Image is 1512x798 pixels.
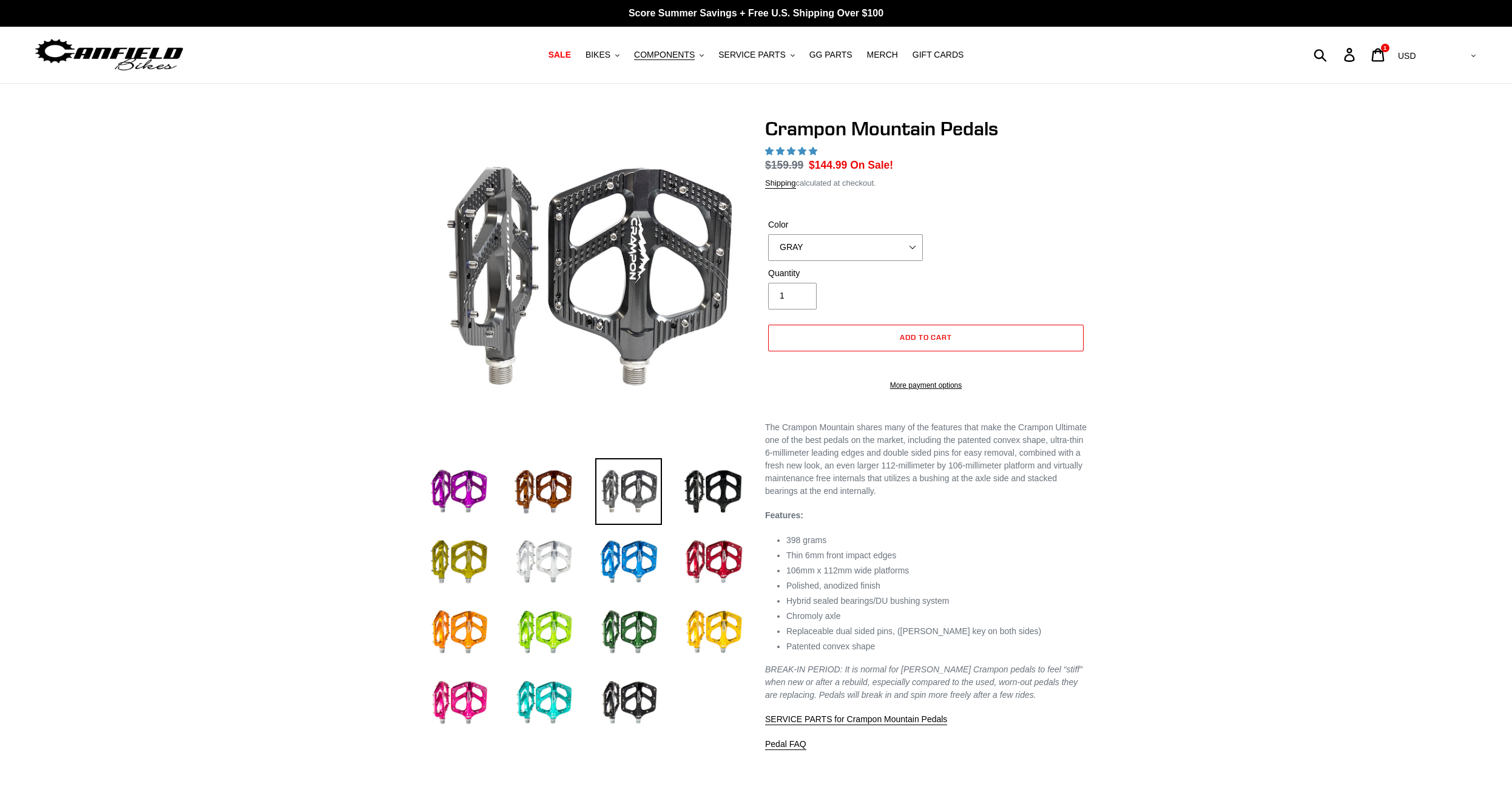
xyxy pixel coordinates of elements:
li: 398 grams [786,534,1087,547]
button: SERVICE PARTS [712,47,800,63]
li: Patented convex shape [786,640,1087,653]
a: More payment options [768,380,1084,391]
span: SALE [548,50,571,60]
span: On Sale! [850,157,893,173]
img: Load image into Gallery viewer, stealth [680,458,747,525]
button: COMPONENTS [628,47,710,63]
label: Color [768,218,923,231]
s: $159.99 [765,159,803,171]
img: Load image into Gallery viewer, gold [425,529,492,595]
h1: Crampon Mountain Pedals [765,117,1087,140]
li: Thin 6mm front impact edges [786,549,1087,562]
li: Polished, anodized finish [786,580,1087,592]
img: Load image into Gallery viewer, turquoise [510,669,577,736]
span: Add to cart [900,333,953,342]
a: 1 [1365,42,1393,68]
li: Chromoly axle [786,610,1087,623]
img: Load image into Gallery viewer, PNW-green [595,599,662,666]
a: SERVICE PARTS for Crampon Mountain Pedals [765,714,947,725]
button: BIKES [579,47,626,63]
strong: Features: [765,510,803,520]
p: The Crampon Mountain shares many of the features that make the Crampon Ultimate one of the best p... [765,421,1087,498]
img: Load image into Gallery viewer, grey [595,458,662,525]
img: Load image into Gallery viewer, orange [425,599,492,666]
img: Load image into Gallery viewer, gold [680,599,747,666]
span: 4.97 stars [765,146,820,156]
label: Quantity [768,267,923,280]
a: GIFT CARDS [906,47,970,63]
a: GG PARTS [803,47,859,63]
img: Canfield Bikes [33,36,185,74]
img: Load image into Gallery viewer, blue [595,529,662,595]
a: Shipping [765,178,796,189]
img: Load image into Gallery viewer, bronze [510,458,577,525]
input: Search [1320,41,1351,68]
em: BREAK-IN PERIOD: It is normal for [PERSON_NAME] Crampon pedals to feel “stiff” when new or after ... [765,664,1082,700]
li: Replaceable dual sided pins, ([PERSON_NAME] key on both sides) [786,625,1087,638]
img: Load image into Gallery viewer, Silver [510,529,577,595]
button: Add to cart [768,325,1084,351]
img: Load image into Gallery viewer, fern-green [510,599,577,666]
a: Pedal FAQ [765,739,806,750]
span: GIFT CARDS [913,50,964,60]
img: Load image into Gallery viewer, pink [425,669,492,736]
img: Load image into Gallery viewer, purple [425,458,492,525]
span: COMPONENTS [634,50,695,60]
a: MERCH [861,47,904,63]
span: 1 [1383,45,1386,51]
span: MERCH [867,50,898,60]
span: SERVICE PARTS [718,50,785,60]
span: $144.99 [809,159,847,171]
li: Hybrid sealed bearings/DU bushing system [786,595,1087,607]
span: BIKES [586,50,610,60]
li: 106mm x 112mm wide platforms [786,564,1087,577]
img: Load image into Gallery viewer, black [595,669,662,736]
div: calculated at checkout. [765,177,1087,189]
span: GG PARTS [809,50,852,60]
span: SERVICE PARTS for Crampon Mountain Pedals [765,714,947,724]
img: Load image into Gallery viewer, red [680,529,747,595]
a: SALE [542,47,577,63]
